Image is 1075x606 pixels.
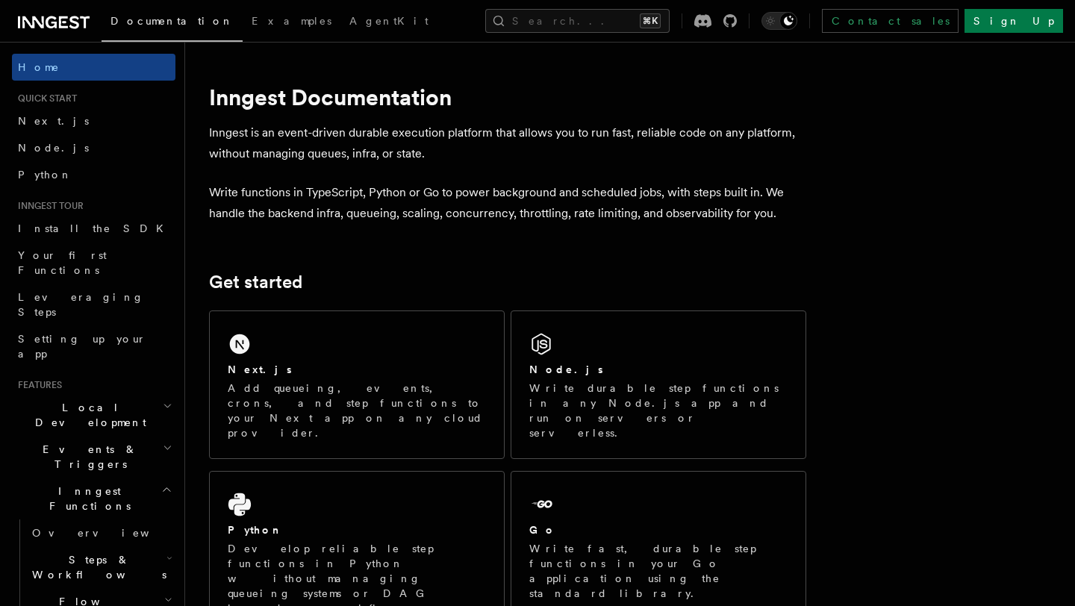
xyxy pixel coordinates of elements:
span: Install the SDK [18,222,172,234]
span: Setting up your app [18,333,146,360]
h2: Python [228,522,283,537]
span: Overview [32,527,186,539]
a: Documentation [102,4,243,42]
kbd: ⌘K [640,13,661,28]
button: Steps & Workflows [26,546,175,588]
h2: Next.js [228,362,292,377]
a: Leveraging Steps [12,284,175,325]
span: Leveraging Steps [18,291,144,318]
button: Inngest Functions [12,478,175,519]
a: Contact sales [822,9,959,33]
a: Python [12,161,175,188]
span: AgentKit [349,15,429,27]
p: Add queueing, events, crons, and step functions to your Next app on any cloud provider. [228,381,486,440]
a: AgentKit [340,4,437,40]
span: Features [12,379,62,391]
a: Sign Up [965,9,1063,33]
span: Local Development [12,400,163,430]
button: Local Development [12,394,175,436]
span: Documentation [110,15,234,27]
span: Next.js [18,115,89,127]
a: Install the SDK [12,215,175,242]
h1: Inngest Documentation [209,84,806,110]
a: Node.jsWrite durable step functions in any Node.js app and run on servers or serverless. [511,310,806,459]
a: Next.js [12,107,175,134]
span: Quick start [12,93,77,104]
h2: Node.js [529,362,603,377]
button: Search...⌘K [485,9,670,33]
span: Events & Triggers [12,442,163,472]
span: Inngest tour [12,200,84,212]
p: Write functions in TypeScript, Python or Go to power background and scheduled jobs, with steps bu... [209,182,806,224]
span: Inngest Functions [12,484,161,513]
a: Node.js [12,134,175,161]
span: Home [18,60,60,75]
a: Your first Functions [12,242,175,284]
a: Get started [209,272,302,293]
span: Python [18,169,72,181]
a: Overview [26,519,175,546]
button: Events & Triggers [12,436,175,478]
a: Home [12,54,175,81]
h2: Go [529,522,556,537]
span: Your first Functions [18,249,107,276]
span: Node.js [18,142,89,154]
a: Next.jsAdd queueing, events, crons, and step functions to your Next app on any cloud provider. [209,310,505,459]
span: Examples [252,15,331,27]
p: Write fast, durable step functions in your Go application using the standard library. [529,541,788,601]
span: Steps & Workflows [26,552,166,582]
p: Write durable step functions in any Node.js app and run on servers or serverless. [529,381,788,440]
a: Setting up your app [12,325,175,367]
a: Examples [243,4,340,40]
p: Inngest is an event-driven durable execution platform that allows you to run fast, reliable code ... [209,122,806,164]
button: Toggle dark mode [761,12,797,30]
